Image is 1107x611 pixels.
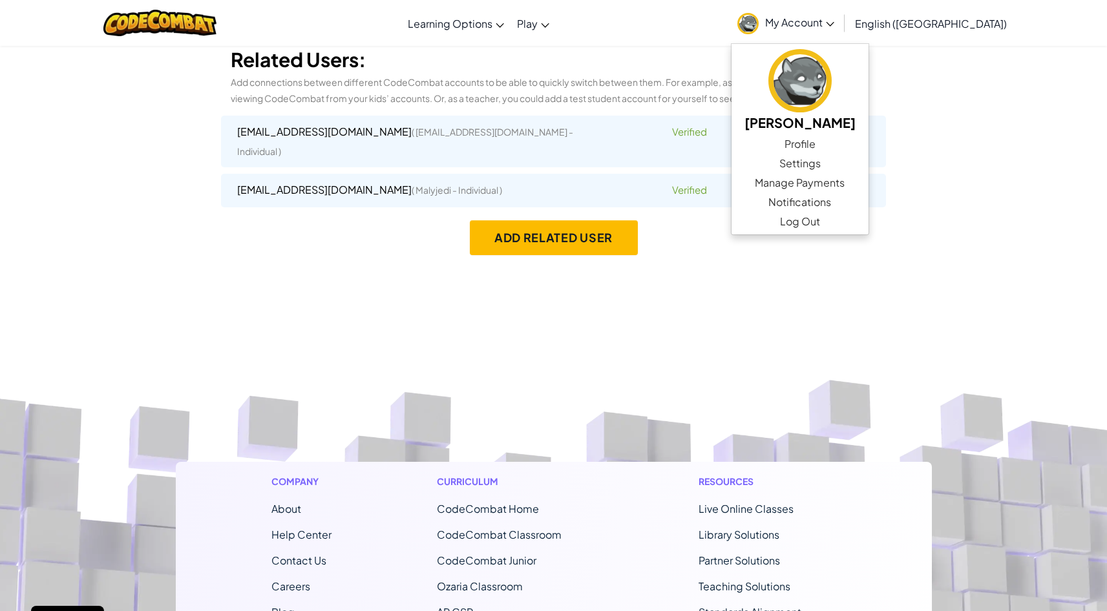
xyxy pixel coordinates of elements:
h1: Curriculum [437,475,593,488]
span: CodeCombat Home [437,502,539,515]
span: Play [517,17,538,30]
div: [EMAIL_ADDRESS][DOMAIN_NAME] [237,122,598,161]
a: Play [511,6,556,41]
a: CodeCombat Classroom [437,528,562,541]
a: Careers [271,579,310,593]
h5: [PERSON_NAME] [744,112,856,132]
span: Contact Us [271,554,326,567]
a: Live Online Classes [699,502,794,515]
h1: Company [271,475,332,488]
a: Library Solutions [699,528,779,541]
a: Settings [732,154,869,173]
a: Partner Solutions [699,554,780,567]
a: [PERSON_NAME] [732,47,869,134]
a: Teaching Solutions [699,579,790,593]
span: ( Malyjedi - Individual ) [412,184,502,196]
div: Verified [618,122,761,141]
span: Notifications [768,194,831,210]
a: Notifications [732,192,869,212]
span: English ([GEOGRAPHIC_DATA]) [855,17,1007,30]
h3: Related Users: [231,45,876,74]
h1: Resources [699,475,836,488]
a: Learning Options [401,6,511,41]
img: CodeCombat logo [103,10,216,36]
button: Add Related User [470,220,638,255]
div: Verified [618,180,761,199]
a: Log Out [732,212,869,231]
span: My Account [765,16,834,29]
a: English ([GEOGRAPHIC_DATA]) [849,6,1013,41]
span: Learning Options [408,17,492,30]
a: About [271,502,301,515]
a: Manage Payments [732,173,869,192]
a: Help Center [271,528,332,541]
a: My Account [731,3,841,43]
div: [EMAIL_ADDRESS][DOMAIN_NAME] [237,180,598,200]
img: avatar [768,49,832,112]
a: Ozaria Classroom [437,579,523,593]
img: avatar [737,13,759,34]
a: CodeCombat Junior [437,554,536,567]
a: Profile [732,134,869,154]
p: Add connections between different CodeCombat accounts to be able to quickly switch between them. ... [231,74,876,107]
